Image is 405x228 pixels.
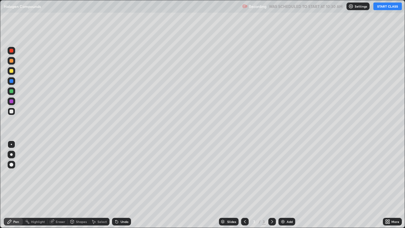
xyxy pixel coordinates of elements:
p: Recording [249,4,266,9]
img: recording.375f2c34.svg [242,4,247,9]
div: Highlight [31,220,45,223]
img: add-slide-button [280,219,285,224]
div: Add [287,220,293,223]
div: Pen [13,220,19,223]
button: START CLASS [373,3,402,10]
div: 3 [262,219,266,225]
p: Settings [355,5,367,8]
div: Shapes [76,220,87,223]
div: 3 [251,220,258,224]
img: class-settings-icons [348,4,353,9]
div: Slides [227,220,236,223]
div: / [259,220,261,224]
div: Eraser [56,220,65,223]
div: More [391,220,399,223]
h5: WAS SCHEDULED TO START AT 10:30 AM [269,3,343,9]
div: Undo [121,220,128,223]
p: Halogen Compounds [4,4,41,9]
div: Select [97,220,107,223]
